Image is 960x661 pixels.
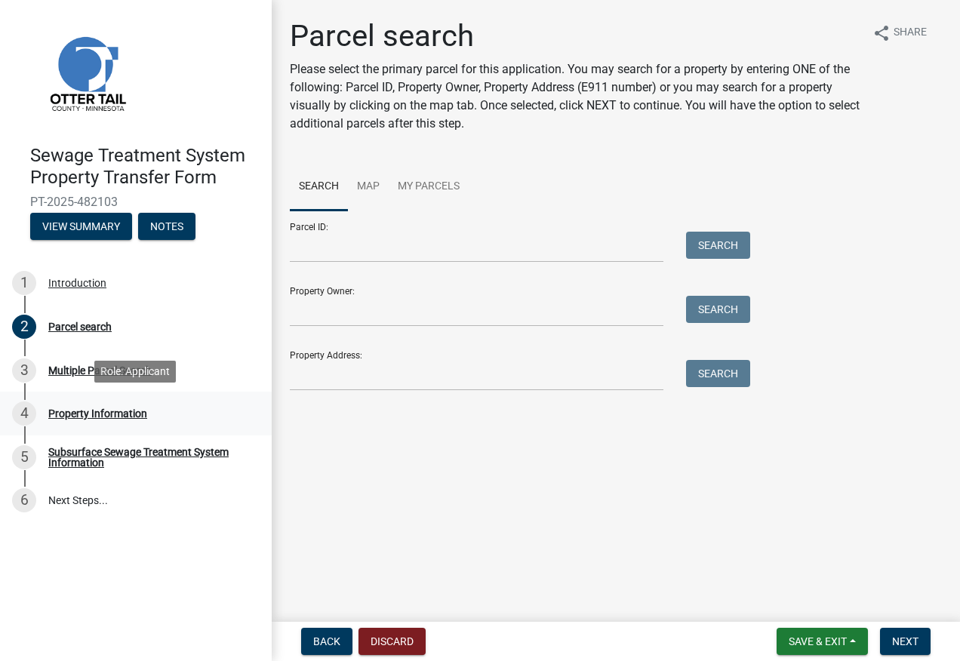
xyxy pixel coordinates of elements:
button: Notes [138,213,195,240]
button: Save & Exit [777,628,868,655]
span: Back [313,635,340,647]
div: 6 [12,488,36,512]
button: Discard [358,628,426,655]
i: share [872,24,891,42]
button: Search [686,296,750,323]
span: Share [894,24,927,42]
div: 3 [12,358,36,383]
h4: Sewage Treatment System Property Transfer Form [30,145,260,189]
div: Subsurface Sewage Treatment System Information [48,447,248,468]
h1: Parcel search [290,18,860,54]
div: Introduction [48,278,106,288]
a: Search [290,163,348,211]
button: Next [880,628,931,655]
wm-modal-confirm: Notes [138,221,195,233]
button: Search [686,360,750,387]
a: My Parcels [389,163,469,211]
div: 1 [12,271,36,295]
span: PT-2025-482103 [30,195,242,209]
button: Search [686,232,750,259]
span: Save & Exit [789,635,847,647]
img: Otter Tail County, Minnesota [30,16,143,129]
div: Multiple Parcel Search [48,365,152,376]
span: Next [892,635,918,647]
div: 2 [12,315,36,339]
button: Back [301,628,352,655]
div: Role: Applicant [94,361,176,383]
wm-modal-confirm: Summary [30,221,132,233]
a: Map [348,163,389,211]
div: 5 [12,445,36,469]
button: shareShare [860,18,939,48]
button: View Summary [30,213,132,240]
p: Please select the primary parcel for this application. You may search for a property by entering ... [290,60,860,133]
div: Property Information [48,408,147,419]
div: 4 [12,401,36,426]
div: Parcel search [48,321,112,332]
